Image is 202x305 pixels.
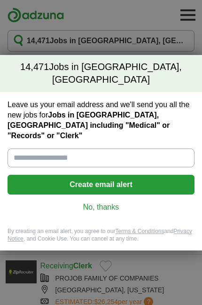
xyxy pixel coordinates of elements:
[8,175,194,195] button: Create email alert
[20,61,49,74] span: 14,471
[8,100,194,141] label: Leave us your email address and we'll send you all the new jobs for
[8,111,170,140] strong: Jobs in [GEOGRAPHIC_DATA], [GEOGRAPHIC_DATA] including "Medical" or "Records" or "Clerk"
[115,228,164,235] a: Terms & Conditions
[15,202,187,212] a: No, thanks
